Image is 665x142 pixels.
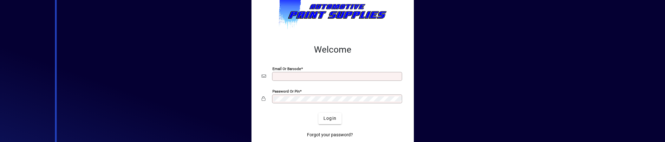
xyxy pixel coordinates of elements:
[262,44,404,55] h2: Welcome
[272,89,300,93] mat-label: Password or Pin
[323,115,336,122] span: Login
[307,132,353,138] span: Forgot your password?
[304,129,355,141] a: Forgot your password?
[318,113,342,124] button: Login
[272,66,301,71] mat-label: Email or Barcode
